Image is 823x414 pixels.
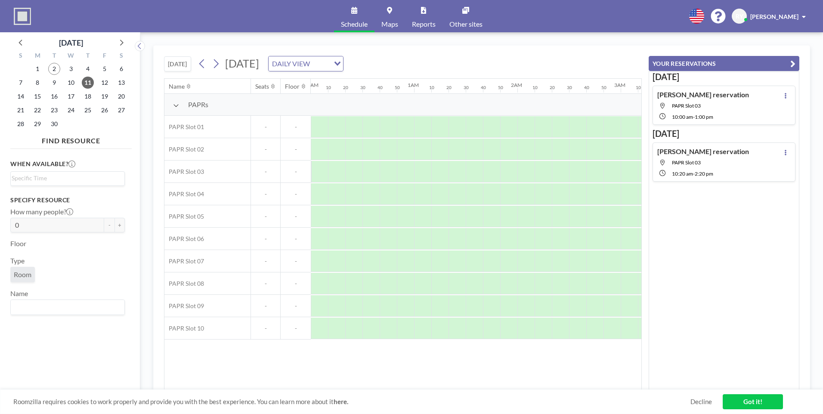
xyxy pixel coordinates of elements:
[281,302,311,310] span: -
[498,85,503,90] div: 50
[164,145,204,153] span: PAPR Slot 02
[304,82,319,88] div: 12AM
[281,190,311,198] span: -
[12,51,29,62] div: S
[48,63,60,75] span: Tuesday, September 2, 2025
[653,128,795,139] h3: [DATE]
[251,145,280,153] span: -
[281,235,311,243] span: -
[82,90,94,102] span: Thursday, September 18, 2025
[48,77,60,89] span: Tuesday, September 9, 2025
[10,239,26,248] label: Floor
[164,257,204,265] span: PAPR Slot 07
[285,83,300,90] div: Floor
[341,21,368,28] span: Schedule
[65,77,77,89] span: Wednesday, September 10, 2025
[672,159,701,166] span: PAPR Slot 03
[14,8,31,25] img: organization-logo
[188,100,208,109] span: PAPRs
[657,90,749,99] h4: [PERSON_NAME] reservation
[281,145,311,153] span: -
[13,398,690,406] span: Roomzilla requires cookies to work properly and provide you with the best experience. You can lea...
[270,58,312,69] span: DAILY VIEW
[251,280,280,287] span: -
[164,56,191,71] button: [DATE]
[251,302,280,310] span: -
[251,213,280,220] span: -
[395,85,400,90] div: 50
[225,57,259,70] span: [DATE]
[113,51,130,62] div: S
[11,172,124,185] div: Search for option
[169,83,185,90] div: Name
[281,324,311,332] span: -
[690,398,712,406] a: Decline
[723,394,783,409] a: Got it!
[550,85,555,90] div: 20
[672,170,693,177] span: 10:20 AM
[10,196,125,204] h3: Specify resource
[31,63,43,75] span: Monday, September 1, 2025
[695,170,713,177] span: 2:20 PM
[281,168,311,176] span: -
[31,104,43,116] span: Monday, September 22, 2025
[251,235,280,243] span: -
[334,398,348,405] a: here.
[65,104,77,116] span: Wednesday, September 24, 2025
[736,12,743,20] span: RY
[79,51,96,62] div: T
[695,114,713,120] span: 1:00 PM
[48,90,60,102] span: Tuesday, September 16, 2025
[115,90,127,102] span: Saturday, September 20, 2025
[164,302,204,310] span: PAPR Slot 09
[65,63,77,75] span: Wednesday, September 3, 2025
[164,235,204,243] span: PAPR Slot 06
[601,85,606,90] div: 50
[99,63,111,75] span: Friday, September 5, 2025
[48,104,60,116] span: Tuesday, September 23, 2025
[464,85,469,90] div: 30
[281,257,311,265] span: -
[29,51,46,62] div: M
[115,63,127,75] span: Saturday, September 6, 2025
[481,85,486,90] div: 40
[99,77,111,89] span: Friday, September 12, 2025
[653,71,795,82] h3: [DATE]
[31,77,43,89] span: Monday, September 8, 2025
[672,102,701,109] span: PAPR Slot 03
[281,213,311,220] span: -
[15,77,27,89] span: Sunday, September 7, 2025
[63,51,80,62] div: W
[412,21,436,28] span: Reports
[164,324,204,332] span: PAPR Slot 10
[15,104,27,116] span: Sunday, September 21, 2025
[312,58,329,69] input: Search for option
[114,218,125,232] button: +
[408,82,419,88] div: 1AM
[96,51,113,62] div: F
[381,21,398,28] span: Maps
[115,77,127,89] span: Saturday, September 13, 2025
[567,85,572,90] div: 30
[15,118,27,130] span: Sunday, September 28, 2025
[82,77,94,89] span: Thursday, September 11, 2025
[657,147,749,156] h4: [PERSON_NAME] reservation
[10,289,28,298] label: Name
[649,56,799,71] button: YOUR RESERVATIONS
[11,300,124,315] div: Search for option
[251,190,280,198] span: -
[10,256,25,265] label: Type
[164,280,204,287] span: PAPR Slot 08
[59,37,83,49] div: [DATE]
[14,270,31,279] span: Room
[10,133,132,145] h4: FIND RESOURCE
[82,63,94,75] span: Thursday, September 4, 2025
[377,85,383,90] div: 40
[251,257,280,265] span: -
[12,302,120,313] input: Search for option
[251,123,280,131] span: -
[511,82,522,88] div: 2AM
[10,207,73,216] label: How many people?
[255,83,269,90] div: Seats
[446,85,452,90] div: 20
